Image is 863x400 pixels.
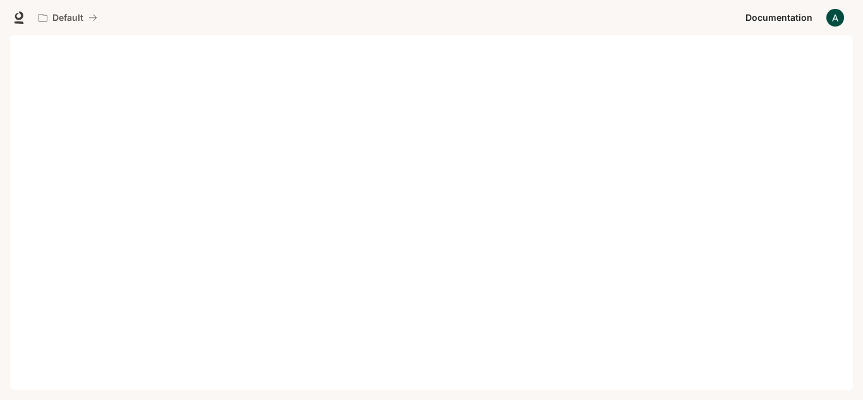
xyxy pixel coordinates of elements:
button: User avatar [823,5,848,30]
img: User avatar [826,9,844,27]
p: Default [52,13,83,23]
iframe: Documentation [10,35,853,400]
button: All workspaces [33,5,103,30]
span: Documentation [745,10,812,26]
a: Documentation [740,5,818,30]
